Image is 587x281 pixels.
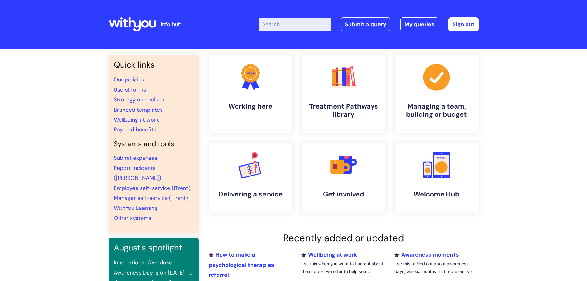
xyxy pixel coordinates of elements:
[209,143,292,213] a: Delivering a service
[395,143,479,213] a: Welcome Hub
[302,55,385,133] a: Treatment Pathways library
[114,60,194,70] h3: Quick links
[307,102,381,119] h4: Treatment Pathways library
[301,260,385,275] p: Use this when you want to find out about the support we offer to help you ...
[114,86,146,93] a: Useful forms
[400,102,474,119] h4: Managing a team, building or budget
[114,126,156,133] a: Pay and benefits
[114,76,144,83] a: Our policies
[448,17,479,31] a: Sign out
[114,96,164,103] a: Strategy and values
[400,190,474,198] h4: Welcome Hub
[114,243,194,253] h3: August's spotlight
[341,17,390,31] a: Submit a query
[114,214,151,222] a: Other systems
[209,55,292,133] a: Working here
[114,164,161,182] a: Report incidents ([PERSON_NAME])
[214,102,287,110] h4: Working here
[394,260,478,275] p: Use this to Find out about awareness days, weeks, months that represent yo...
[114,106,163,114] a: Branded templates
[259,17,479,31] div: | -
[259,18,331,31] input: Search
[400,17,438,31] a: My queries
[394,251,459,258] a: Awareness moments
[114,194,188,202] a: Manager self-service (iTrent)
[209,232,479,244] h2: Recently added or updated
[114,154,157,162] a: Submit expenses
[114,184,190,192] a: Employee self-service (iTrent)
[307,190,381,198] h4: Get involved
[302,143,385,213] a: Get involved
[395,55,479,133] a: Managing a team, building or budget
[209,251,274,279] a: How to make a psychological therapies referral
[214,190,287,198] h4: Delivering a service
[114,204,157,212] a: WithYou Learning
[301,251,357,258] a: Wellbeing at work
[114,140,194,148] h4: Systems and tools
[114,116,159,123] a: Wellbeing at work
[161,19,181,29] p: info hub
